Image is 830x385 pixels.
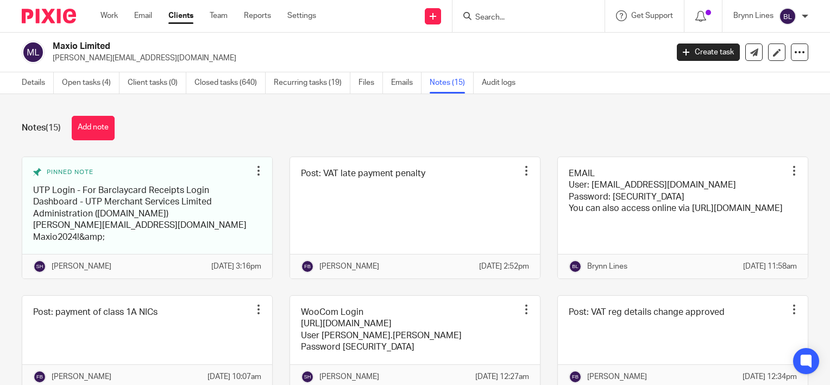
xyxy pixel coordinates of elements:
[33,370,46,383] img: svg%3E
[207,371,261,382] p: [DATE] 10:07am
[194,72,266,94] a: Closed tasks (640)
[53,41,539,52] h2: Maxio Limited
[359,72,383,94] a: Files
[677,44,740,61] a: Create task
[22,41,45,64] img: svg%3E
[301,260,314,273] img: svg%3E
[743,371,797,382] p: [DATE] 12:34pm
[569,370,582,383] img: svg%3E
[474,13,572,23] input: Search
[134,10,152,21] a: Email
[391,72,422,94] a: Emails
[52,371,111,382] p: [PERSON_NAME]
[733,10,774,21] p: Brynn Lines
[430,72,474,94] a: Notes (15)
[62,72,120,94] a: Open tasks (4)
[274,72,350,94] a: Recurring tasks (19)
[301,370,314,383] img: svg%3E
[211,261,261,272] p: [DATE] 3:16pm
[587,371,647,382] p: [PERSON_NAME]
[100,10,118,21] a: Work
[210,10,228,21] a: Team
[33,168,250,177] div: Pinned note
[22,122,61,134] h1: Notes
[743,261,797,272] p: [DATE] 11:58am
[128,72,186,94] a: Client tasks (0)
[479,261,529,272] p: [DATE] 2:52pm
[72,116,115,140] button: Add note
[52,261,111,272] p: [PERSON_NAME]
[46,123,61,132] span: (15)
[244,10,271,21] a: Reports
[475,371,529,382] p: [DATE] 12:27am
[569,260,582,273] img: svg%3E
[22,9,76,23] img: Pixie
[779,8,796,25] img: svg%3E
[168,10,193,21] a: Clients
[319,261,379,272] p: [PERSON_NAME]
[631,12,673,20] span: Get Support
[33,260,46,273] img: svg%3E
[482,72,524,94] a: Audit logs
[319,371,379,382] p: [PERSON_NAME]
[287,10,316,21] a: Settings
[587,261,627,272] p: Brynn Lines
[53,53,661,64] p: [PERSON_NAME][EMAIL_ADDRESS][DOMAIN_NAME]
[22,72,54,94] a: Details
